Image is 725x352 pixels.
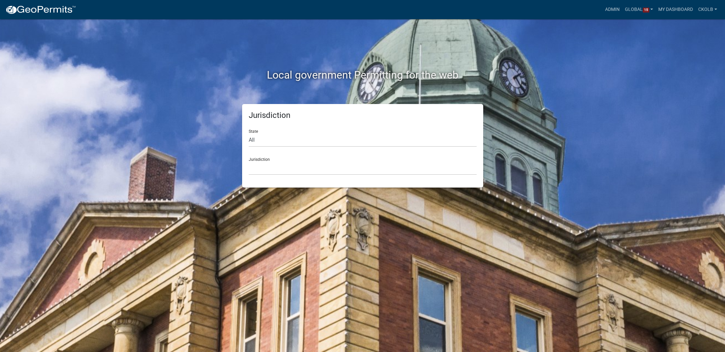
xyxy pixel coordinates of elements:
a: Admin [602,3,622,16]
h5: Jurisdiction [249,111,477,120]
span: 15 [643,8,649,13]
a: My Dashboard [656,3,696,16]
h2: Local government Permitting for the web [179,69,546,81]
a: Global15 [622,3,656,16]
a: ckolb [696,3,720,16]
